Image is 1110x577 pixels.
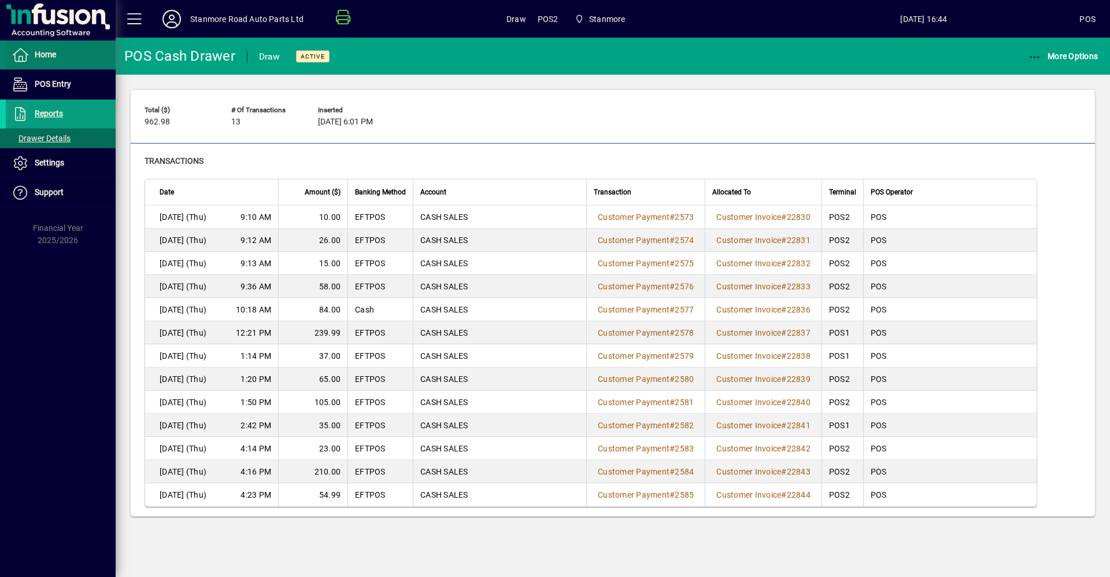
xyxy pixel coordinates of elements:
span: # [669,421,675,430]
td: EFTPOS [347,367,413,391]
span: [DATE] (Thu) [160,258,206,269]
span: Customer Invoice [716,259,781,268]
td: 65.00 [278,367,347,391]
a: Support [6,178,116,207]
span: Account [420,186,446,199]
span: Banking Method [355,186,406,199]
span: Stanmore [589,10,625,28]
span: # [781,212,786,222]
span: # [669,236,675,245]
span: Reports [35,109,63,118]
span: Total ($) [145,106,214,114]
span: 22836 [787,305,811,314]
span: 2581 [675,398,694,407]
a: Customer Payment#2575 [594,257,698,270]
span: # [669,212,675,222]
a: Customer Payment#2577 [594,303,698,316]
span: 9:12 AM [240,234,271,246]
span: 1:20 PM [240,373,271,385]
td: CASH SALES [413,298,586,321]
span: 1:14 PM [240,350,271,362]
td: POS [863,367,1037,391]
span: 4:14 PM [240,443,271,454]
span: Drawer Details [12,134,71,143]
a: Customer Invoice#22830 [712,211,815,223]
td: EFTPOS [347,483,413,506]
a: Customer Payment#2579 [594,350,698,362]
span: [DATE] 6:01 PM [318,117,373,127]
span: 22832 [787,259,811,268]
span: # [669,444,675,453]
td: POS [863,391,1037,414]
a: Customer Payment#2574 [594,234,698,247]
span: Inserted [318,106,387,114]
span: 10:18 AM [236,304,271,315]
td: CASH SALES [413,414,586,437]
span: # of Transactions [231,106,301,114]
td: EFTPOS [347,344,413,367]
span: Transactions [145,156,203,166]
span: 2585 [675,490,694,499]
a: Customer Invoice#22832 [712,257,815,270]
td: POS2 [822,229,863,252]
a: Customer Invoice#22844 [712,488,815,501]
a: Customer Invoice#22833 [712,280,815,293]
span: Customer Payment [598,398,669,407]
span: Customer Payment [598,236,669,245]
span: Customer Payment [598,467,669,476]
span: # [781,467,786,476]
span: 22837 [787,328,811,337]
td: 210.00 [278,460,347,483]
span: Customer Payment [598,282,669,291]
td: EFTPOS [347,275,413,298]
span: Customer Payment [598,351,669,361]
span: More Options [1028,52,1098,61]
span: Customer Payment [598,328,669,337]
td: CASH SALES [413,460,586,483]
td: CASH SALES [413,437,586,460]
td: POS1 [822,321,863,344]
div: POS [1079,10,1096,28]
span: Terminal [829,186,856,199]
span: 4:23 PM [240,489,271,501]
a: Customer Payment#2584 [594,465,698,478]
span: Draw [506,10,526,28]
span: Customer Invoice [716,351,781,361]
span: 2576 [675,282,694,291]
span: 2:42 PM [240,420,271,431]
td: 58.00 [278,275,347,298]
span: Customer Invoice [716,490,781,499]
a: Customer Invoice#22843 [712,465,815,478]
a: Customer Payment#2580 [594,373,698,385]
a: Customer Invoice#22839 [712,373,815,385]
span: Transaction [594,186,631,199]
span: # [781,444,786,453]
span: Customer Invoice [716,236,781,245]
td: POS [863,205,1037,229]
span: # [669,490,675,499]
a: Customer Invoice#22831 [712,234,815,247]
span: 2583 [675,444,694,453]
span: [DATE] (Thu) [160,443,206,454]
td: CASH SALES [413,321,586,344]
span: Amount ($) [305,186,341,199]
span: Date [160,186,174,199]
span: 2573 [675,212,694,222]
td: CASH SALES [413,229,586,252]
td: POS2 [822,367,863,391]
td: POS [863,460,1037,483]
span: 22841 [787,421,811,430]
a: Home [6,41,116,69]
span: Customer Invoice [716,305,781,314]
span: 962.98 [145,117,170,127]
a: Customer Payment#2573 [594,211,698,223]
td: EFTPOS [347,460,413,483]
span: # [781,236,786,245]
a: Customer Invoice#22836 [712,303,815,316]
td: 26.00 [278,229,347,252]
span: Customer Payment [598,374,669,384]
span: Customer Invoice [716,212,781,222]
td: CASH SALES [413,391,586,414]
span: [DATE] (Thu) [160,466,206,477]
span: Customer Payment [598,259,669,268]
